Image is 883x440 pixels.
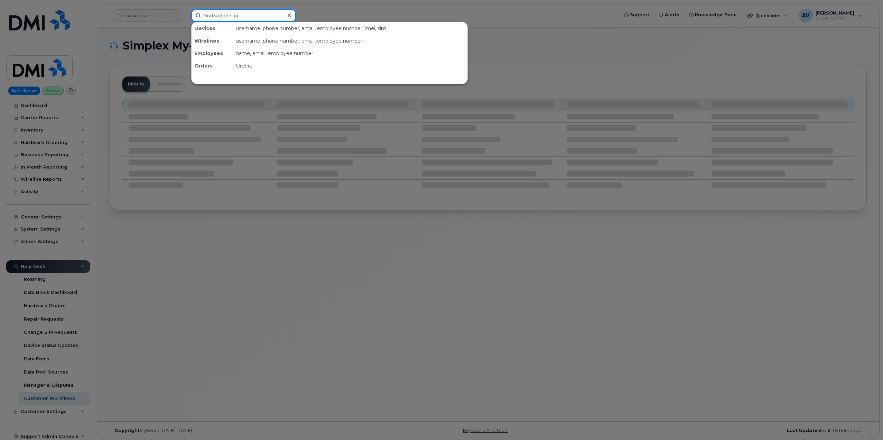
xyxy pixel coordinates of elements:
div: Orders [233,60,467,72]
div: username, phone number, email, employee number, imei, sim [233,22,467,35]
div: name, email, employee number [233,47,467,60]
div: Wirelines [192,35,233,47]
div: Devices [192,22,233,35]
div: username, phone number, email, employee number [233,35,467,47]
div: Orders [192,60,233,72]
div: Employees [192,47,233,60]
